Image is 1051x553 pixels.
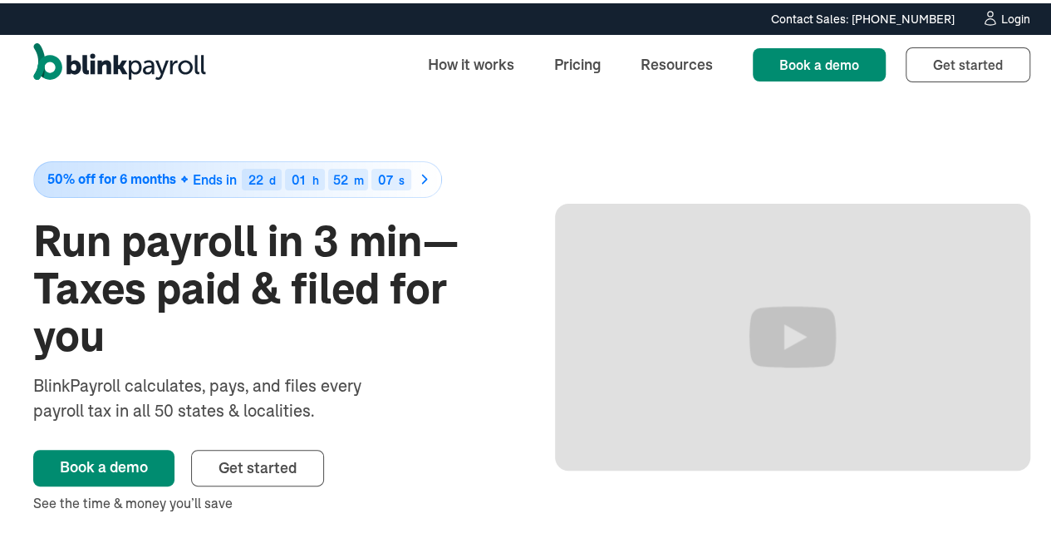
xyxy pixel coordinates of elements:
a: Book a demo [33,447,174,483]
span: 01 [292,168,305,185]
div: d [269,171,276,183]
a: Book a demo [753,45,886,78]
a: Get started [906,44,1030,79]
h1: Run payroll in 3 min—Taxes paid & filed for you [33,215,508,358]
a: Pricing [541,43,614,79]
div: Contact Sales: [PHONE_NUMBER] [771,7,955,25]
span: Book a demo [779,53,859,70]
a: home [33,40,206,83]
div: m [354,171,364,183]
a: Get started [191,447,324,483]
iframe: Run Payroll in 3 min with BlinkPayroll [555,200,1030,467]
span: Get started [933,53,1003,70]
div: s [399,171,405,183]
span: 52 [333,168,348,185]
span: Ends in [193,168,237,185]
span: Get started [219,455,297,474]
a: Resources [627,43,726,79]
div: h [312,171,319,183]
div: BlinkPayroll calculates, pays, and files every payroll tax in all 50 states & localities. [33,370,405,420]
span: 50% off for 6 months [47,169,176,183]
span: 22 [248,168,263,185]
a: 50% off for 6 monthsEnds in22d01h52m07s [33,158,508,195]
div: See the time & money you’ll save [33,490,508,510]
div: Login [1001,10,1030,22]
a: Login [981,7,1030,25]
span: 07 [378,168,393,185]
a: How it works [415,43,528,79]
